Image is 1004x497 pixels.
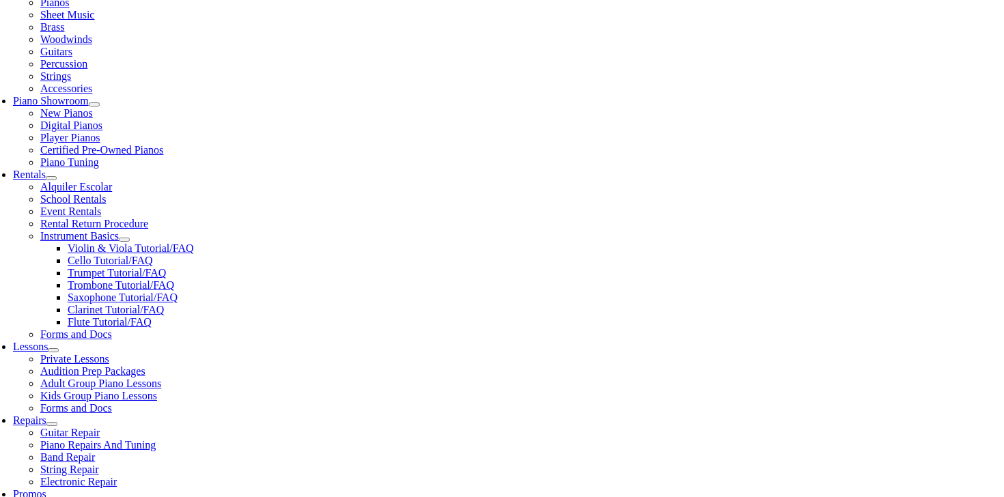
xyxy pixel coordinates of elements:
a: String Repair [40,464,99,475]
a: Brass [40,21,65,33]
a: Event Rentals [40,205,101,217]
a: Trombone Tutorial/FAQ [68,279,174,291]
button: Open submenu of Piano Showroom [89,102,100,106]
a: Band Repair [40,451,95,463]
a: Audition Prep Packages [40,365,145,377]
a: Digital Pianos [40,119,102,131]
a: Accessories [40,83,92,94]
a: School Rentals [40,193,106,205]
a: Forms and Docs [40,328,112,340]
button: Open submenu of Rentals [46,176,57,180]
a: Cello Tutorial/FAQ [68,255,153,266]
a: Strings [40,70,71,82]
button: Open submenu of Lessons [48,348,59,352]
a: Trumpet Tutorial/FAQ [68,267,166,279]
a: New Pianos [40,107,93,119]
button: Open submenu of Instrument Basics [119,238,130,242]
a: Violin & Viola Tutorial/FAQ [68,242,194,254]
a: Alquiler Escolar [40,181,112,193]
a: Electronic Repair [40,476,117,487]
a: Flute Tutorial/FAQ [68,316,152,328]
a: Adult Group Piano Lessons [40,378,161,389]
a: Piano Showroom [13,95,89,106]
a: Percussion [40,58,87,70]
a: Kids Group Piano Lessons [40,390,157,401]
a: Player Pianos [40,132,100,143]
a: Piano Tuning [40,156,99,168]
a: Lessons [13,341,48,352]
a: Clarinet Tutorial/FAQ [68,304,165,315]
a: Forms and Docs [40,402,112,414]
a: Guitars [40,46,72,57]
a: Repairs [13,414,46,426]
a: Sheet Music [40,9,95,20]
a: Woodwinds [40,33,92,45]
a: Rentals [13,169,46,180]
a: Saxophone Tutorial/FAQ [68,292,178,303]
a: Rental Return Procedure [40,218,148,229]
button: Open submenu of Repairs [46,422,57,426]
a: Piano Repairs And Tuning [40,439,156,451]
a: Private Lessons [40,353,109,365]
a: Certified Pre-Owned Pianos [40,144,163,156]
a: Guitar Repair [40,427,100,438]
a: Instrument Basics [40,230,119,242]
